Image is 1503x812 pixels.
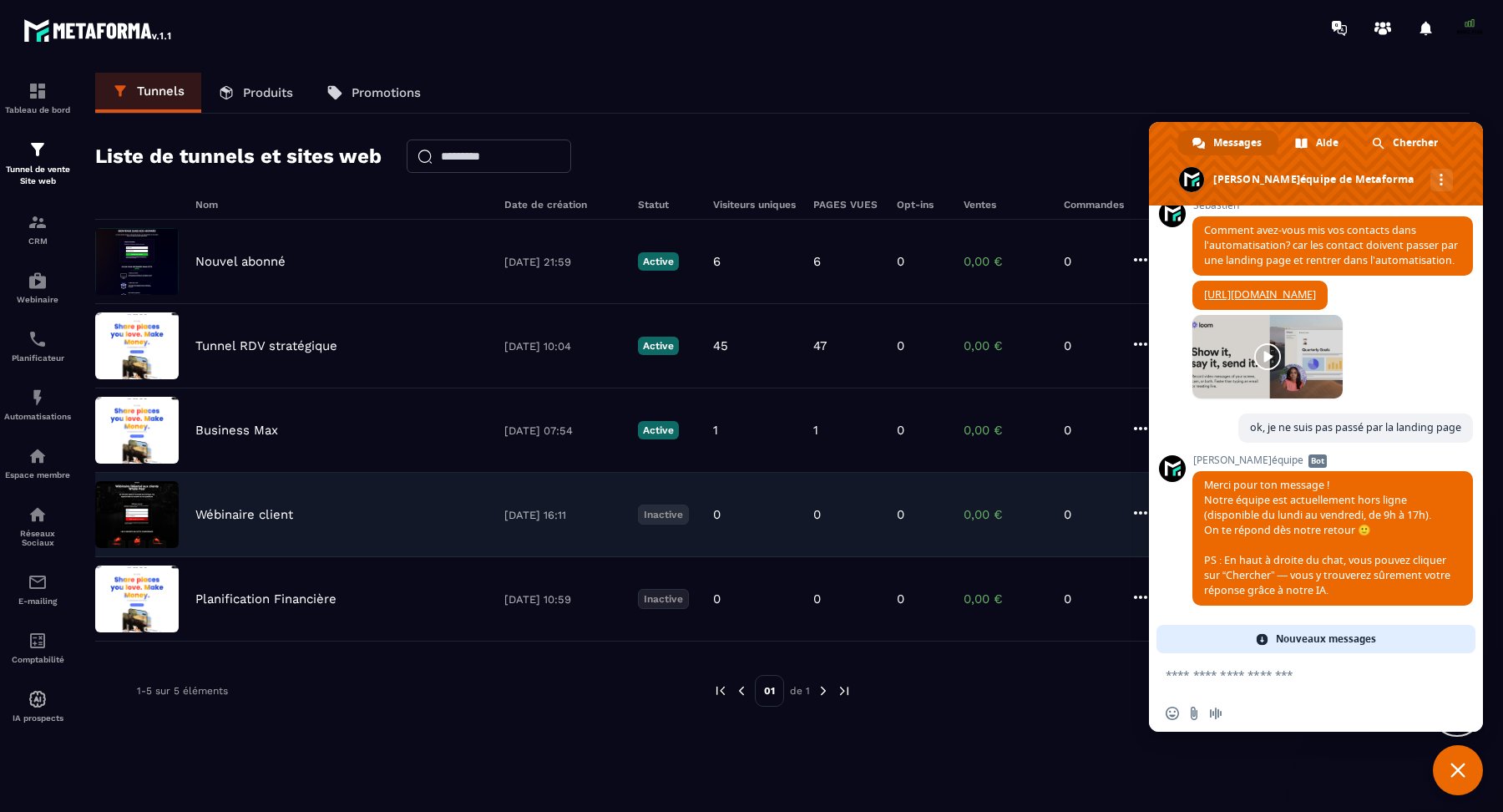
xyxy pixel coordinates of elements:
p: Inactive [638,589,689,609]
span: [PERSON_NAME]équipe [1192,454,1473,466]
p: 1-5 sur 5 éléments [137,685,228,697]
h6: Nom [195,199,488,211]
p: 45 [713,338,728,353]
img: automations [28,446,48,466]
p: Active [638,252,679,271]
img: image [95,312,179,379]
a: Promotions [310,73,438,113]
div: Fermer le chat [1433,745,1483,795]
span: Insérer un emoji [1166,707,1179,720]
a: formationformationCRM [4,200,71,258]
span: Messages [1213,130,1262,155]
a: formationformationTableau de bord [4,69,71,127]
p: 6 [713,254,721,269]
h6: Ventes [964,199,1047,211]
div: Aide [1280,130,1355,155]
p: 0 [897,254,904,269]
p: 0 [813,591,821,606]
p: Produits [243,85,293,100]
span: Aide [1316,130,1339,155]
p: IA prospects [4,713,71,723]
p: 0 [897,338,904,353]
p: 0 [897,423,904,438]
p: Wébinaire client [195,507,293,522]
p: 0,00 € [964,507,1047,522]
div: Messages [1177,130,1278,155]
p: Espace membre [4,470,71,480]
p: E-mailing [4,596,71,606]
span: Merci pour ton message ! Notre équipe est actuellement hors ligne (disponible du lundi au vendred... [1204,478,1450,597]
span: Nouveaux messages [1276,625,1376,653]
img: formation [28,81,48,101]
a: schedulerschedulerPlanificateur [4,317,71,375]
img: next [816,683,831,698]
p: Planificateur [4,353,71,363]
img: image [95,566,179,632]
p: 0,00 € [964,254,1047,269]
h6: Opt-ins [897,199,947,211]
a: formationformationTunnel de vente Site web [4,127,71,200]
p: 0 [1064,591,1114,606]
p: 0 [897,591,904,606]
p: [DATE] 21:59 [504,256,621,268]
p: Comptabilité [4,655,71,664]
h6: Date de création [504,199,621,211]
img: image [95,397,179,464]
h6: Statut [638,199,696,211]
img: formation [28,140,48,160]
img: scheduler [28,329,48,349]
img: prev [734,683,749,698]
p: de 1 [790,684,810,698]
p: 1 [813,423,818,438]
h6: Visiteurs uniques [713,199,797,211]
a: automationsautomationsWebinaire [4,258,71,317]
p: 0,00 € [964,338,1047,353]
div: Chercher [1357,130,1455,155]
p: 6 [813,254,821,269]
p: [DATE] 10:59 [504,593,621,606]
p: Active [638,337,679,355]
p: Active [638,421,679,439]
p: CRM [4,236,71,246]
h6: Commandes [1064,199,1124,211]
img: automations [28,388,48,408]
img: prev [713,683,728,698]
a: Produits [201,73,310,113]
p: Tableau de bord [4,105,71,114]
p: 0,00 € [964,423,1047,438]
span: Message audio [1209,707,1222,720]
p: Nouvel abonné [195,254,286,269]
textarea: Entrez votre message... [1166,667,1430,683]
img: formation [28,212,48,232]
a: emailemailE-mailing [4,560,71,618]
p: 0,00 € [964,591,1047,606]
p: Tunnel RDV stratégique [195,338,337,353]
p: 0 [713,591,721,606]
p: Tunnels [137,84,185,99]
img: next [837,683,852,698]
img: automations [28,689,48,709]
p: 0 [1064,254,1114,269]
p: Réseaux Sociaux [4,529,71,547]
p: Automatisations [4,412,71,421]
p: [DATE] 07:54 [504,424,621,437]
p: Business Max [195,423,278,438]
p: 0 [1064,423,1114,438]
img: social-network [28,505,48,525]
img: image [95,481,179,548]
p: 0 [813,507,821,522]
a: social-networksocial-networkRéseaux Sociaux [4,492,71,560]
p: [DATE] 10:04 [504,340,621,353]
h6: PAGES VUES [813,199,880,211]
p: 01 [755,675,784,707]
img: logo [23,15,174,45]
p: 0 [1064,338,1114,353]
a: accountantaccountantComptabilité [4,618,71,677]
span: Comment avez-vous mis vos contacts dans l'automatisation? car les contact doivent passer par une ... [1204,223,1458,267]
a: [URL][DOMAIN_NAME] [1204,287,1316,302]
a: Tunnels [95,73,201,113]
span: Chercher [1393,130,1438,155]
h2: Liste de tunnels et sites web [95,140,382,173]
p: 0 [1064,507,1114,522]
p: 1 [713,423,718,438]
